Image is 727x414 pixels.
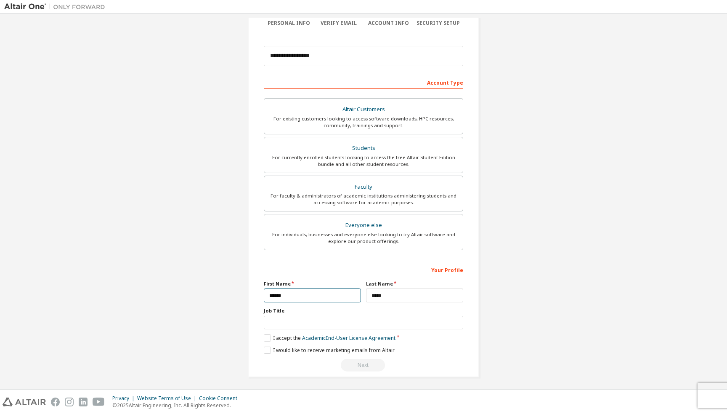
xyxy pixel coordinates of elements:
[112,395,137,402] div: Privacy
[51,398,60,406] img: facebook.svg
[269,192,458,206] div: For faculty & administrators of academic institutions administering students and accessing softwa...
[79,398,88,406] img: linkedin.svg
[269,115,458,129] div: For existing customers looking to access software downloads, HPC resources, community, trainings ...
[269,219,458,231] div: Everyone else
[264,263,463,276] div: Your Profile
[264,334,395,342] label: I accept the
[302,334,395,342] a: Academic End-User License Agreement
[65,398,74,406] img: instagram.svg
[264,75,463,89] div: Account Type
[269,104,458,115] div: Altair Customers
[363,20,414,27] div: Account Info
[93,398,105,406] img: youtube.svg
[3,398,46,406] img: altair_logo.svg
[264,20,314,27] div: Personal Info
[4,3,109,11] img: Altair One
[264,280,361,287] label: First Name
[414,20,464,27] div: Security Setup
[137,395,199,402] div: Website Terms of Use
[269,231,458,245] div: For individuals, businesses and everyone else looking to try Altair software and explore our prod...
[264,307,463,314] label: Job Title
[264,359,463,371] div: Read and acccept EULA to continue
[269,142,458,154] div: Students
[314,20,364,27] div: Verify Email
[366,280,463,287] label: Last Name
[269,181,458,193] div: Faculty
[199,395,242,402] div: Cookie Consent
[112,402,242,409] p: © 2025 Altair Engineering, Inc. All Rights Reserved.
[269,154,458,168] div: For currently enrolled students looking to access the free Altair Student Edition bundle and all ...
[264,347,395,354] label: I would like to receive marketing emails from Altair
